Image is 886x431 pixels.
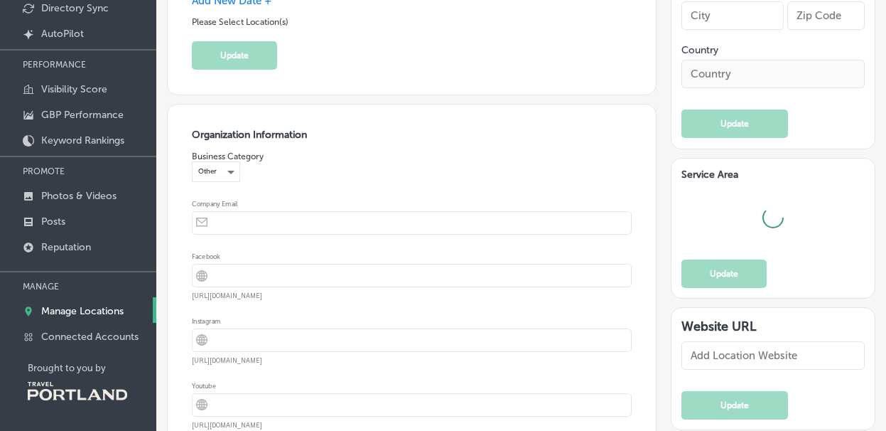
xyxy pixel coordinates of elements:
p: Visibility Score [41,83,107,95]
label: Company Email [192,201,238,208]
p: Business Category [192,151,631,161]
p: Posts [41,215,65,228]
p: Reputation [41,241,91,253]
button: Update [681,260,767,288]
p: Keyword Rankings [41,134,124,147]
label: Instagram [192,319,221,325]
label: Youtube [192,383,216,389]
button: Update [192,41,277,70]
span: [URL][DOMAIN_NAME] [192,421,262,430]
button: Update [681,110,788,138]
p: Connected Accounts [41,331,139,343]
input: Country [681,60,864,88]
input: Zip Code [787,1,864,30]
h3: Organization Information [192,129,631,141]
p: Directory Sync [41,2,109,14]
h3: Website URL [681,319,864,334]
h3: Service Area [681,169,865,186]
img: Travel Portland [28,382,127,400]
div: Other [193,162,239,181]
p: Photos & Videos [41,190,117,202]
span: [URL][DOMAIN_NAME] [192,292,262,300]
input: Add Location Website [681,341,864,370]
input: City [681,1,784,30]
button: Update [681,391,788,420]
p: AutoPilot [41,28,84,40]
h4: Please Select Location(s) [192,17,631,27]
p: Manage Locations [41,305,124,317]
label: Facebook [192,254,220,260]
label: Country [681,44,864,56]
p: GBP Performance [41,109,124,121]
span: [URL][DOMAIN_NAME] [192,356,262,365]
p: Brought to you by [28,363,156,373]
